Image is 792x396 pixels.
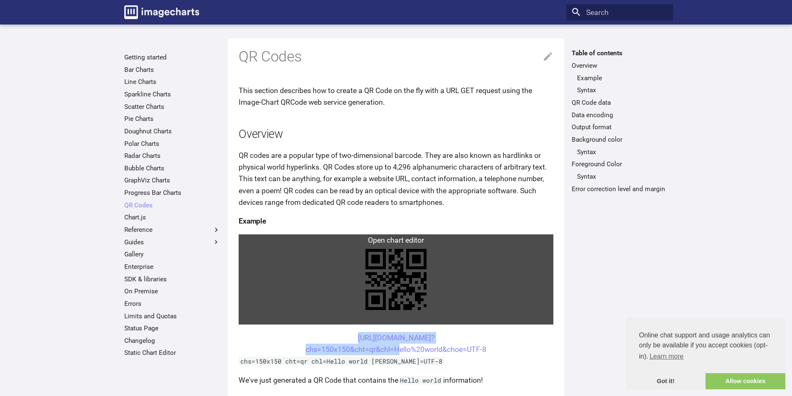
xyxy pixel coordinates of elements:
label: Table of contents [566,49,673,57]
a: QR Codes [124,201,220,209]
a: Chart.js [124,213,220,221]
a: Polar Charts [124,140,220,148]
a: Syntax [577,86,668,94]
a: Overview [572,61,668,70]
a: QR Code data [572,98,668,107]
a: Syntax [577,172,668,181]
nav: Table of contents [566,49,673,193]
a: Background color [572,135,668,144]
a: allow cookies [706,373,785,390]
a: Doughnut Charts [124,127,220,135]
label: Guides [124,238,220,246]
a: Errors [124,300,220,308]
a: Gallery [124,250,220,258]
a: Static Chart Editor [124,349,220,357]
p: QR codes are a popular type of two-dimensional barcode. They are also known as hardlinks or physi... [239,150,553,208]
label: Reference [124,226,220,234]
a: On Premise [124,287,220,295]
a: [URL][DOMAIN_NAME]?chs=150x150&cht=qr&chl=Hello%20world&choe=UTF-8 [306,334,486,354]
a: Bubble Charts [124,164,220,172]
img: logo [124,5,199,19]
h2: Overview [239,126,553,143]
a: Changelog [124,337,220,345]
div: cookieconsent [626,317,785,389]
a: Error correction level and margin [572,185,668,193]
a: Output format [572,123,668,131]
input: Search [566,4,673,21]
a: Radar Charts [124,152,220,160]
a: Line Charts [124,78,220,86]
a: Image-Charts documentation [121,2,203,22]
code: Hello world [398,376,443,384]
code: chs=150x150 cht=qr chl=Hello world [PERSON_NAME]=UTF-8 [239,357,444,365]
a: Status Page [124,324,220,332]
a: Enterprise [124,263,220,271]
a: Progress Bar Charts [124,189,220,197]
nav: Overview [572,74,668,95]
p: We've just generated a QR Code that contains the information! [239,374,553,386]
a: Scatter Charts [124,103,220,111]
a: Example [577,74,668,82]
a: Sparkline Charts [124,90,220,98]
a: Bar Charts [124,66,220,74]
h1: QR Codes [239,47,553,66]
h4: Example [239,215,553,227]
a: Limits and Quotas [124,312,220,320]
a: Foreground Color [572,160,668,168]
a: dismiss cookie message [626,373,706,390]
a: GraphViz Charts [124,176,220,184]
nav: Background color [572,148,668,156]
span: Online chat support and usage analytics can only be available if you accept cookies (opt-in). [639,330,772,363]
a: learn more about cookies [648,350,685,363]
a: Getting started [124,53,220,61]
a: SDK & libraries [124,275,220,283]
nav: Foreground Color [572,172,668,181]
a: Syntax [577,148,668,156]
p: This section describes how to create a QR Code on the fly with a URL GET request using the Image-... [239,85,553,108]
a: Pie Charts [124,115,220,123]
a: Data encoding [572,111,668,119]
